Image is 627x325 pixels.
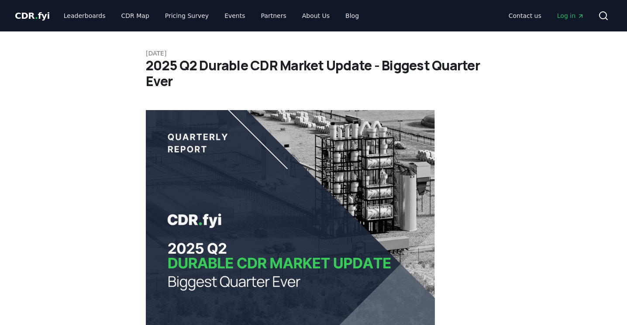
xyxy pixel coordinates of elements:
[502,8,591,24] nav: Main
[502,8,548,24] a: Contact us
[295,8,337,24] a: About Us
[35,10,38,21] span: .
[114,8,156,24] a: CDR Map
[57,8,113,24] a: Leaderboards
[557,11,584,20] span: Log in
[146,58,481,89] h1: 2025 Q2 Durable CDR Market Update - Biggest Quarter Ever
[15,10,50,22] a: CDR.fyi
[158,8,216,24] a: Pricing Survey
[338,8,366,24] a: Blog
[146,49,481,58] p: [DATE]
[254,8,293,24] a: Partners
[57,8,366,24] nav: Main
[217,8,252,24] a: Events
[550,8,591,24] a: Log in
[15,10,50,21] span: CDR fyi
